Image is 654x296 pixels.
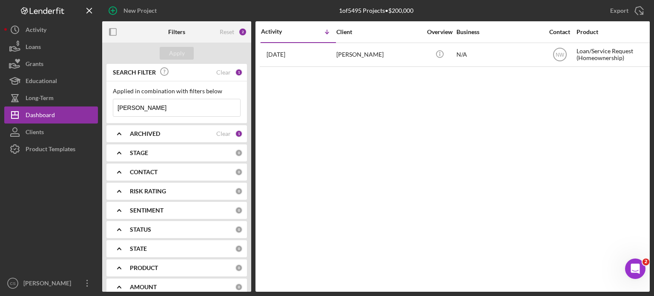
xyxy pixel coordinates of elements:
button: Loans [4,38,98,55]
div: 0 [235,207,243,214]
b: SEARCH FILTER [113,69,156,76]
div: Export [610,2,628,19]
div: 0 [235,264,243,272]
div: Clear [216,69,231,76]
button: Apply [160,47,194,60]
button: Long-Term [4,89,98,106]
b: STATUS [130,226,151,233]
b: CONTACT [130,169,158,175]
button: CS[PERSON_NAME] [4,275,98,292]
button: Educational [4,72,98,89]
b: AMOUNT [130,284,157,290]
div: [PERSON_NAME] [336,43,422,66]
text: CS [10,281,15,286]
b: STAGE [130,149,148,156]
button: Grants [4,55,98,72]
div: 0 [235,168,243,176]
div: 0 [235,187,243,195]
div: Long-Term [26,89,54,109]
div: 2 [238,28,247,36]
div: 0 [235,283,243,291]
b: PRODUCT [130,264,158,271]
div: Contact [544,29,576,35]
div: Overview [424,29,456,35]
div: Product Templates [26,141,75,160]
button: Export [602,2,650,19]
div: Client [336,29,422,35]
div: Dashboard [26,106,55,126]
div: Activity [261,28,298,35]
div: Business [456,29,542,35]
div: Educational [26,72,57,92]
b: RISK RATING [130,188,166,195]
button: Activity [4,21,98,38]
div: Clients [26,124,44,143]
text: NW [556,52,565,58]
b: STATE [130,245,147,252]
div: 0 [235,245,243,253]
button: Clients [4,124,98,141]
div: Activity [26,21,46,40]
div: 1 of 5495 Projects • $200,000 [339,7,413,14]
div: Apply [169,47,185,60]
div: [PERSON_NAME] [21,275,77,294]
div: New Project [123,2,157,19]
button: Product Templates [4,141,98,158]
b: ARCHIVED [130,130,160,137]
button: New Project [102,2,165,19]
b: Filters [168,29,185,35]
div: Clear [216,130,231,137]
iframe: Intercom live chat [625,259,645,279]
b: SENTIMENT [130,207,163,214]
div: 0 [235,149,243,157]
div: Applied in combination with filters below [113,88,241,95]
div: 1 [235,130,243,138]
div: Loans [26,38,41,57]
span: 2 [643,259,649,265]
div: Reset [220,29,234,35]
div: 0 [235,226,243,233]
div: 1 [235,69,243,76]
div: Grants [26,55,43,75]
button: Dashboard [4,106,98,124]
div: N/A [456,43,542,66]
time: 2024-10-03 17:45 [267,51,285,58]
